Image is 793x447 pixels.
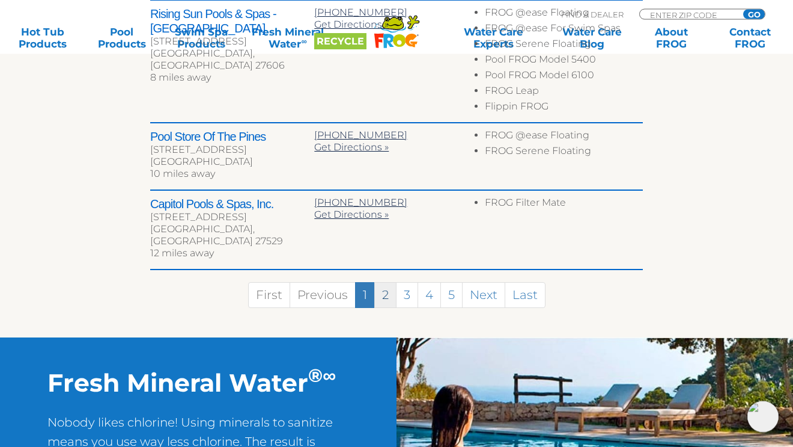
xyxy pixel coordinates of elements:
[485,70,643,85] li: Pool FROG Model 6100
[720,26,781,50] a: ContactFROG
[150,72,211,84] span: 8 miles away
[747,401,779,433] img: openIcon
[150,36,314,48] div: [STREET_ADDRESS]
[150,197,314,212] h2: Capitol Pools & Spas, Inc.
[485,39,643,54] li: FROG Serene Floating
[314,142,389,153] a: Get Directions »
[150,224,314,248] div: [GEOGRAPHIC_DATA], [GEOGRAPHIC_DATA] 27529
[314,7,407,19] a: [PHONE_NUMBER]
[485,7,643,23] li: FROG @ease Floating
[440,283,463,309] a: 5
[150,130,314,144] h2: Pool Store Of The Pines
[743,10,765,19] input: GO
[314,209,389,221] a: Get Directions »
[248,283,290,309] a: First
[418,283,441,309] a: 4
[355,283,375,309] a: 1
[150,168,215,180] span: 10 miles away
[396,283,418,309] a: 3
[640,26,702,50] a: AboutFROG
[485,197,643,213] li: FROG Filter Mate
[12,26,73,50] a: Hot TubProducts
[47,368,349,398] h2: Fresh Mineral Water
[374,283,396,309] a: 2
[150,248,214,259] span: 12 miles away
[485,130,643,146] li: FROG @ease Floating
[308,365,323,387] sup: ®
[150,212,314,224] div: [STREET_ADDRESS]
[485,146,643,161] li: FROG Serene Floating
[314,19,389,31] a: Get Directions »
[462,283,505,309] a: Next
[150,7,314,36] h2: Rising Sun Pools & Spas - [GEOGRAPHIC_DATA]
[485,101,643,117] li: Flippin FROG
[314,197,407,209] a: [PHONE_NUMBER]
[150,144,314,156] div: [STREET_ADDRESS]
[91,26,153,50] a: PoolProducts
[150,156,314,168] div: [GEOGRAPHIC_DATA]
[485,54,643,70] li: Pool FROG Model 5400
[649,10,730,20] input: Zip Code Form
[323,365,336,387] sup: ∞
[485,23,643,39] li: FROG @ease For Swim Spas
[150,48,314,72] div: [GEOGRAPHIC_DATA], [GEOGRAPHIC_DATA] 27606
[314,34,366,50] span: Recycle
[314,130,407,141] a: [PHONE_NUMBER]
[290,283,356,309] a: Previous
[505,283,545,309] a: Last
[485,85,643,101] li: FROG Leap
